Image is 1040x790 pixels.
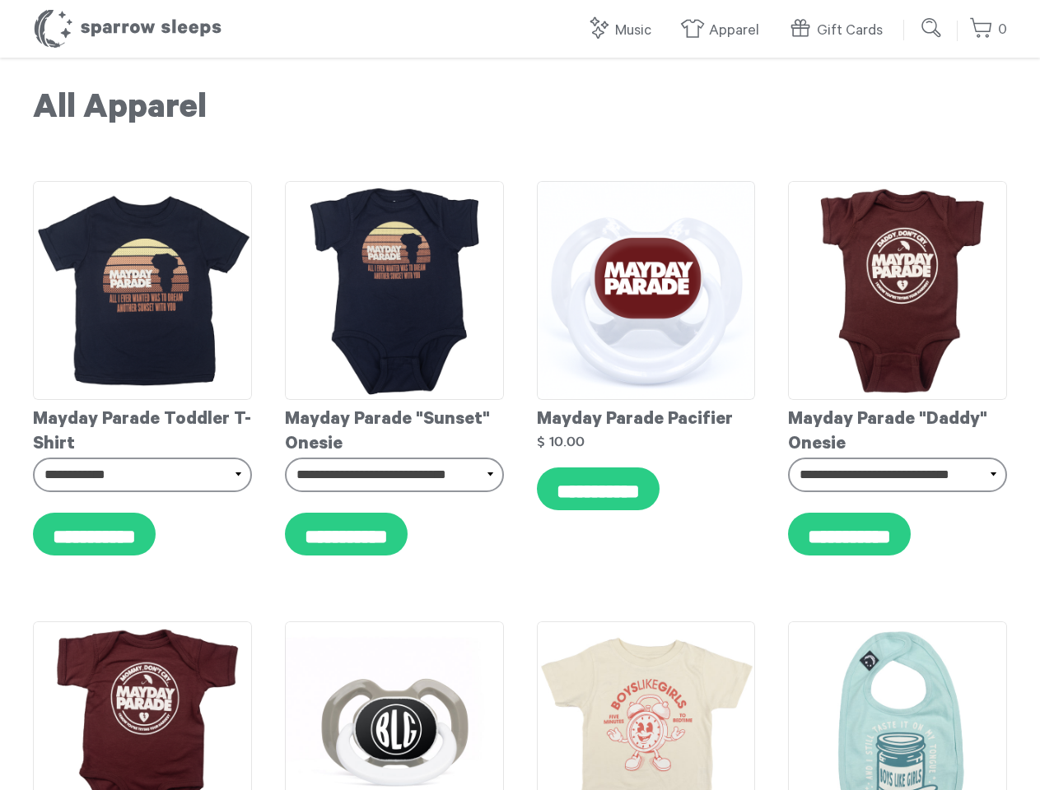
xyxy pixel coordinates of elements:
a: Music [586,13,660,49]
div: Mayday Parade Toddler T-Shirt [33,400,252,458]
div: Mayday Parade "Daddy" Onesie [788,400,1007,458]
a: 0 [969,12,1007,48]
input: Submit [916,12,949,44]
img: MaydayParade-SunsetOnesie_grande.png [285,181,504,400]
img: Mayday_Parade_-_Daddy_Onesie_grande.png [788,181,1007,400]
h1: Sparrow Sleeps [33,8,222,49]
div: Mayday Parade "Sunset" Onesie [285,400,504,458]
img: MaydayParade-SunsetToddlerT-shirt_grande.png [33,181,252,400]
strong: $ 10.00 [537,434,585,448]
h1: All Apparel [33,91,1007,132]
img: MaydayParadePacifierMockup_grande.png [537,181,756,400]
a: Gift Cards [788,13,891,49]
div: Mayday Parade Pacifier [537,400,756,433]
a: Apparel [680,13,767,49]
